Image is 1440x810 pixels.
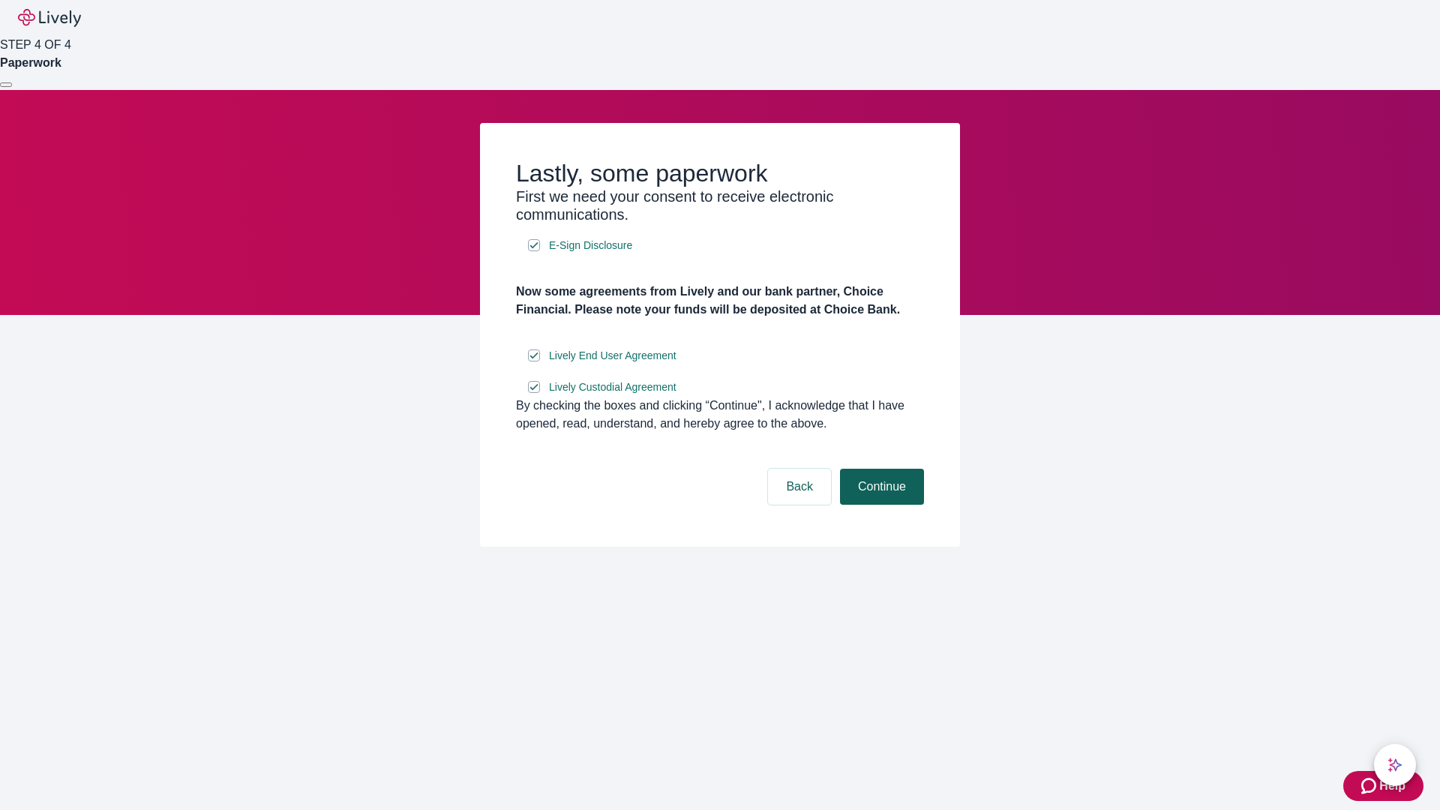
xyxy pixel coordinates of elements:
[516,283,924,319] h4: Now some agreements from Lively and our bank partner, Choice Financial. Please note your funds wi...
[516,187,924,223] h3: First we need your consent to receive electronic communications.
[1387,757,1402,772] svg: Lively AI Assistant
[546,346,679,365] a: e-sign disclosure document
[516,397,924,433] div: By checking the boxes and clicking “Continue", I acknowledge that I have opened, read, understand...
[1361,777,1379,795] svg: Zendesk support icon
[549,379,676,395] span: Lively Custodial Agreement
[546,236,635,255] a: e-sign disclosure document
[18,9,81,27] img: Lively
[1343,771,1423,801] button: Zendesk support iconHelp
[549,238,632,253] span: E-Sign Disclosure
[840,469,924,505] button: Continue
[768,469,831,505] button: Back
[1374,744,1416,786] button: chat
[546,378,679,397] a: e-sign disclosure document
[549,348,676,364] span: Lively End User Agreement
[1379,777,1405,795] span: Help
[516,159,924,187] h2: Lastly, some paperwork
